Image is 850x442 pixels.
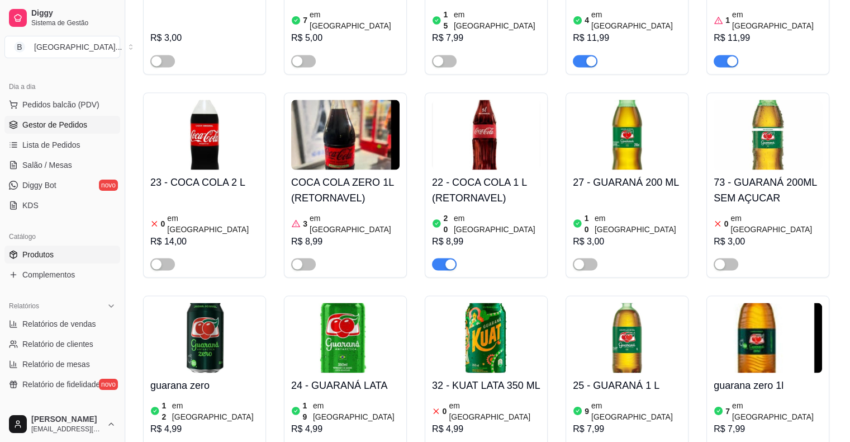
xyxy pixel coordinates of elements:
span: Produtos [22,249,54,260]
span: Relatórios [9,302,39,311]
h4: 27 - GUARANÁ 200 ML [573,174,681,190]
img: product-image [150,303,259,373]
img: product-image [432,100,540,170]
article: em [GEOGRAPHIC_DATA] [591,399,681,422]
img: product-image [432,303,540,373]
div: R$ 4,99 [291,422,400,435]
button: Select a team [4,36,120,58]
article: em [GEOGRAPHIC_DATA] [313,399,400,422]
article: em [GEOGRAPHIC_DATA] [172,399,259,422]
span: Relatórios de vendas [22,318,96,330]
article: 10 [585,212,592,234]
span: Sistema de Gestão [31,18,116,27]
h4: guarana zero 1l [714,377,822,393]
h4: 22 - COCA COLA 1 L (RETORNAVEL) [432,174,540,205]
div: R$ 8,99 [291,234,400,248]
article: em [GEOGRAPHIC_DATA] [732,399,822,422]
article: 0 [161,218,165,229]
div: R$ 8,99 [432,234,540,248]
a: Diggy Botnovo [4,176,120,194]
div: R$ 4,99 [150,422,259,435]
h4: 32 - KUAT LATA 350 ML [432,377,540,393]
img: product-image [291,303,400,373]
article: 3 [303,218,307,229]
article: 15 [444,9,452,31]
div: R$ 3,00 [714,234,822,248]
article: 7 [725,405,730,416]
div: R$ 7,99 [573,422,681,435]
img: product-image [573,303,681,373]
article: 19 [303,399,311,422]
a: KDS [4,196,120,214]
span: Lista de Pedidos [22,139,80,151]
span: KDS [22,200,39,211]
button: Pedidos balcão (PDV) [4,96,120,114]
span: Relatório de fidelidade [22,379,100,390]
div: R$ 7,99 [714,422,822,435]
article: 1 [725,15,730,26]
a: Relatórios de vendas [4,315,120,333]
span: B [14,41,25,53]
div: R$ 14,00 [150,234,259,248]
h4: 73 - GUARANÁ 200ML SEM AÇUCAR [714,174,822,205]
article: em [GEOGRAPHIC_DATA] [732,9,822,31]
article: 9 [585,405,589,416]
div: R$ 7,99 [432,31,540,45]
a: Salão / Mesas [4,156,120,174]
span: [EMAIL_ADDRESS][DOMAIN_NAME] [31,425,102,434]
div: [GEOGRAPHIC_DATA] ... [34,41,122,53]
article: 0 [724,218,729,229]
article: em [GEOGRAPHIC_DATA] [449,399,540,422]
a: Lista de Pedidos [4,136,120,154]
span: [PERSON_NAME] [31,415,102,425]
span: Pedidos balcão (PDV) [22,99,99,110]
article: 0 [443,405,447,416]
img: product-image [150,100,259,170]
a: Produtos [4,246,120,264]
article: em [GEOGRAPHIC_DATA] [167,212,259,234]
span: Salão / Mesas [22,159,72,171]
article: em [GEOGRAPHIC_DATA] [454,9,540,31]
div: R$ 3,00 [573,234,681,248]
div: R$ 5,00 [291,31,400,45]
article: em [GEOGRAPHIC_DATA] [310,9,400,31]
article: em [GEOGRAPHIC_DATA] [730,212,822,234]
span: Gestor de Pedidos [22,119,87,130]
article: em [GEOGRAPHIC_DATA] [310,212,400,234]
img: product-image [573,100,681,170]
span: Relatório de clientes [22,338,93,350]
h4: 23 - COCA COLA 2 L [150,174,259,190]
a: Gestor de Pedidos [4,116,120,134]
span: Relatório de mesas [22,359,90,370]
article: 7 [303,15,307,26]
h4: COCA COLA ZERO 1L (RETORNAVEL) [291,174,400,205]
div: R$ 11,99 [714,31,822,45]
article: em [GEOGRAPHIC_DATA] [454,212,540,234]
div: R$ 11,99 [573,31,681,45]
span: Diggy Bot [22,180,56,191]
article: em [GEOGRAPHIC_DATA] [595,212,681,234]
h4: guarana zero [150,377,259,393]
article: 4 [585,15,589,26]
a: Relatório de fidelidadenovo [4,375,120,393]
span: Complementos [22,269,75,280]
article: em [GEOGRAPHIC_DATA] [591,9,681,31]
div: Dia a dia [4,78,120,96]
article: 20 [444,212,452,234]
button: [PERSON_NAME][EMAIL_ADDRESS][DOMAIN_NAME] [4,411,120,438]
h4: 25 - GUARANÁ 1 L [573,377,681,393]
article: 12 [162,399,170,422]
div: R$ 3,00 [150,31,259,45]
span: Diggy [31,8,116,18]
h4: 24 - GUARANÁ LATA [291,377,400,393]
div: Catálogo [4,228,120,246]
a: Relatório de clientes [4,335,120,353]
img: product-image [714,100,822,170]
a: DiggySistema de Gestão [4,4,120,31]
a: Relatório de mesas [4,355,120,373]
img: product-image [291,100,400,170]
div: R$ 4,99 [432,422,540,435]
a: Complementos [4,266,120,284]
img: product-image [714,303,822,373]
